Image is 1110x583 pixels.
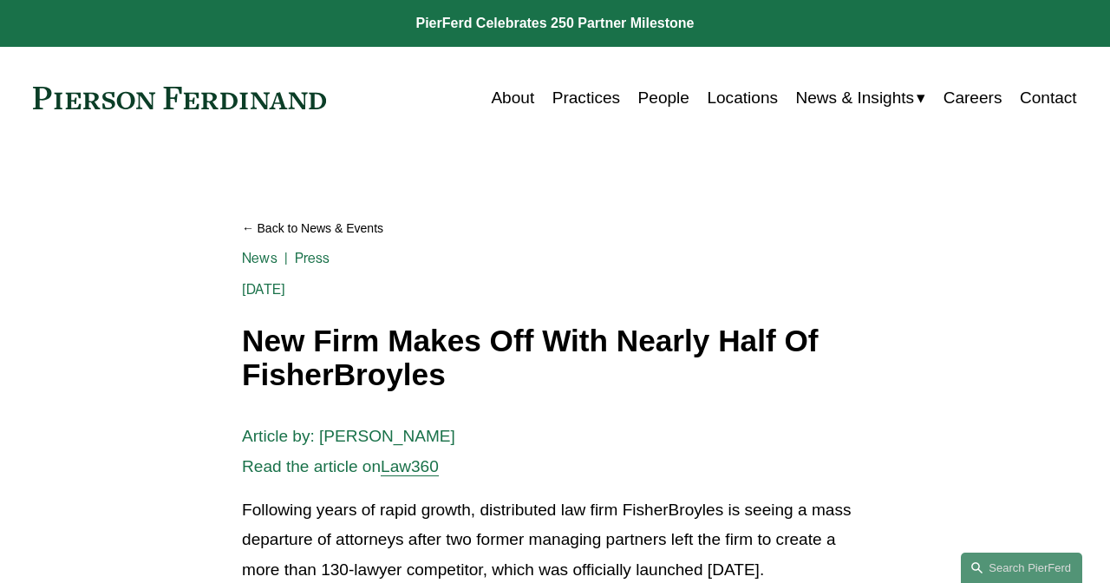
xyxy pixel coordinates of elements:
a: Search this site [961,553,1082,583]
a: Careers [943,82,1002,115]
a: Back to News & Events [242,213,868,243]
a: folder dropdown [795,82,925,115]
a: Press [295,250,330,266]
a: Law360 [381,457,439,475]
a: Contact [1020,82,1077,115]
h1: New Firm Makes Off With Nearly Half Of FisherBroyles [242,324,868,391]
a: News [242,250,277,266]
span: News & Insights [795,83,914,113]
a: About [491,82,534,115]
span: Article by: [PERSON_NAME] Read the article on [242,427,455,475]
a: People [638,82,689,115]
a: Practices [552,82,620,115]
span: [DATE] [242,281,285,298]
a: Locations [707,82,778,115]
